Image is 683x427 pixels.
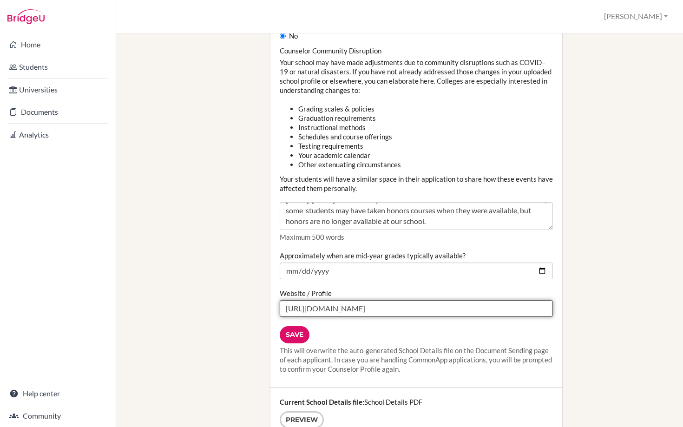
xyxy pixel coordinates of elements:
[298,132,553,141] li: Schedules and course offerings
[298,151,553,160] li: Your academic calendar
[280,346,553,374] div: This will overwrite the auto-generated School Details file on the Document Sending page of each a...
[280,398,364,406] strong: Current School Details file:
[2,384,114,403] a: Help center
[2,125,114,144] a: Analytics
[2,80,114,99] a: Universities
[298,160,553,169] li: Other extenuating circumstances
[280,33,286,39] input: No
[280,251,466,260] label: Approximately when are mid-year grades typically available?
[600,8,672,25] button: [PERSON_NAME]
[298,113,553,123] li: Graduation requirements
[298,104,553,113] li: Grading scales & policies
[280,326,309,343] input: Save
[2,407,114,425] a: Community
[2,58,114,76] a: Students
[298,123,553,132] li: Instructional methods
[280,202,553,230] textarea: [DATE]-[DATE] was the last year in which ANS offered Honors courses. Therefore, some students may...
[7,9,45,24] img: Bridge-U
[2,35,114,54] a: Home
[280,232,553,242] p: Maximum 500 words
[2,103,114,121] a: Documents
[280,46,381,55] label: Counselor Community Disruption
[298,141,553,151] li: Testing requirements
[280,289,332,298] label: Website / Profile
[280,46,553,242] div: Your school may have made adjustments due to community disruptions such as COVID–19 or natural di...
[280,31,298,41] label: No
